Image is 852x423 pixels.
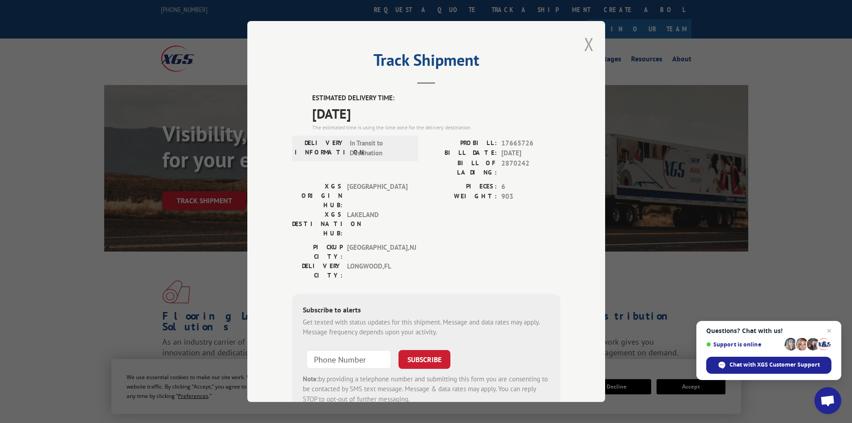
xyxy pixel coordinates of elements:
[292,261,343,280] label: DELIVERY CITY:
[312,93,560,103] label: ESTIMATED DELIVERY TIME:
[292,182,343,210] label: XGS ORIGIN HUB:
[347,261,407,280] span: LONGWOOD , FL
[292,54,560,71] h2: Track Shipment
[292,210,343,238] label: XGS DESTINATION HUB:
[729,361,820,369] span: Chat with XGS Customer Support
[824,325,835,336] span: Close chat
[426,138,497,149] label: PROBILL:
[501,182,560,192] span: 6
[292,243,343,261] label: PICKUP CITY:
[501,192,560,202] span: 903
[303,317,550,338] div: Get texted with status updates for this shipment. Message and data rates may apply. Message frequ...
[501,148,560,158] span: [DATE]
[706,327,831,334] span: Questions? Chat with us!
[350,138,410,158] span: In Transit to Destination
[347,243,407,261] span: [GEOGRAPHIC_DATA] , NJ
[706,357,831,374] div: Chat with XGS Customer Support
[306,350,391,369] input: Phone Number
[426,148,497,158] label: BILL DATE:
[312,103,560,124] span: [DATE]
[426,192,497,202] label: WEIGHT:
[706,341,781,348] span: Support is online
[398,350,450,369] button: SUBSCRIBE
[426,158,497,177] label: BILL OF LADING:
[303,374,550,405] div: by providing a telephone number and submitting this form you are consenting to be contacted by SM...
[501,138,560,149] span: 17665726
[501,158,560,177] span: 2870242
[303,304,550,317] div: Subscribe to alerts
[347,182,407,210] span: [GEOGRAPHIC_DATA]
[347,210,407,238] span: LAKELAND
[295,138,345,158] label: DELIVERY INFORMATION:
[312,124,560,132] div: The estimated time is using the time zone for the delivery destination.
[814,387,841,414] div: Open chat
[426,182,497,192] label: PIECES:
[303,375,318,383] strong: Note:
[584,32,594,56] button: Close modal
